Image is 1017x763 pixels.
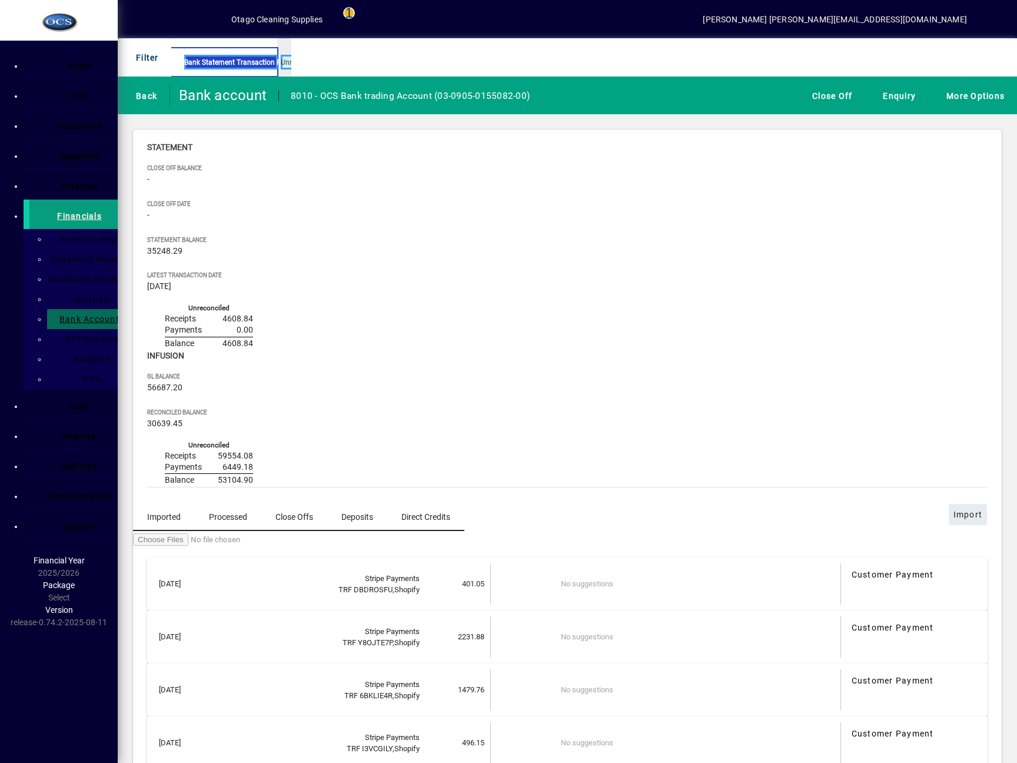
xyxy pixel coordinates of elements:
[165,314,196,324] span: Receipts
[53,229,118,249] a: General Ledger
[53,369,118,389] a: POS
[29,480,118,509] a: Administration
[147,201,271,207] span: Close Off Date
[29,420,118,449] a: Reports
[53,249,118,269] a: Cashbook Receipts
[852,675,934,687] span: Customer Payment
[62,462,98,471] span: Settings
[53,349,118,369] a: Budgets
[222,314,253,324] span: 4608.84
[218,452,253,461] span: 59554.08
[62,432,97,441] span: Reports
[53,269,118,289] a: Cashbook Payments
[188,304,230,312] label: Unreconciled
[53,329,118,349] a: GST Returns
[147,351,184,360] span: Infusion
[76,374,101,384] span: POS
[58,334,119,344] span: GST Returns
[458,685,484,694] span: 1479.76
[147,409,271,416] span: Reconciled Balance
[877,86,916,105] span: Enquiry
[62,522,97,531] span: Support
[561,669,772,711] td: No suggestions
[208,679,420,691] div: Stripe Payments
[938,85,1008,106] button: More Options
[222,339,253,349] span: 4608.84
[847,617,939,638] a: Customer Payment
[29,510,118,539] a: Support
[208,690,420,702] div: TRF 6BKLIE4R,Shopify
[53,289,118,309] a: Journals
[24,200,118,229] a: Financials
[949,504,988,525] button: Import
[147,247,182,256] span: 35248.29
[29,110,118,139] a: Customers
[165,326,202,335] span: Payments
[291,87,530,105] div: 8010 - OCS Bank trading Account (03-0905-0155082-00)
[165,476,194,485] span: Balance
[147,383,182,393] span: 56687.20
[59,151,99,161] span: Suppliers
[165,463,202,472] span: Payments
[34,556,85,565] span: Financial Year
[60,181,99,191] span: Products
[231,10,323,29] div: Otago Cleaning Supplies
[208,573,420,585] div: Stripe Payments
[147,513,181,521] span: Imported
[45,605,73,615] span: Version
[979,2,1002,41] a: Knowledge Base
[153,563,208,605] td: [DATE]
[458,632,484,641] span: 2231.88
[703,10,967,29] div: [PERSON_NAME] [PERSON_NAME][EMAIL_ADDRESS][DOMAIN_NAME]
[222,463,253,472] span: 6449.18
[208,743,420,755] div: TRF I3VCGILY,Shopify
[184,55,290,69] span: Bank Statement Transaction Part
[874,85,919,106] button: Enquiry
[953,505,983,524] span: Import
[147,611,988,664] mat-expansion-panel-header: [DATE]Stripe PaymentsTRF Y8OJTE7P,Shopify2231.88No suggestionsCustomer Payment
[71,91,89,101] span: POS
[130,48,159,67] span: Filter
[561,616,772,658] td: No suggestions
[275,513,313,521] span: Close Offs
[208,732,420,744] div: Stripe Payments
[44,254,133,264] span: Cashbook Receipts
[52,314,124,324] span: Bank Accounts
[341,513,373,521] span: Deposits
[847,723,939,744] a: Customer Payment
[53,309,118,329] a: Bank Accounts
[852,569,934,581] span: Customer Payment
[281,58,322,67] span: Unreconciled
[940,86,1005,105] span: More Options
[41,274,136,284] span: Cashbook Payments
[561,563,772,605] td: No suggestions
[29,79,118,109] a: POS
[209,513,247,521] span: Processed
[208,637,420,649] div: TRF Y8OJTE7P,Shopify
[153,669,208,711] td: [DATE]
[67,354,110,364] span: Budgets
[462,738,484,747] span: 496.15
[208,626,420,638] div: Stripe Payments
[147,664,988,716] mat-expansion-panel-header: [DATE]Stripe PaymentsTRF 6BKLIE4R,Shopify1479.76No suggestionsCustomer Payment
[179,86,267,105] div: Bank account
[847,670,939,691] a: Customer Payment
[47,492,112,501] span: Administration
[147,282,171,291] span: [DATE]
[147,558,988,611] mat-expansion-panel-header: [DATE]Stripe PaymentsTRF DBDROSFU,Shopify401.05No suggestionsCustomer Payment
[29,170,118,199] a: Products
[130,86,157,105] span: Back
[29,450,118,479] a: Settings
[147,272,271,278] span: Latest Transaction Date
[57,211,102,221] span: Financials
[194,9,231,30] button: Profile
[147,175,149,184] span: -
[852,622,934,634] span: Customer Payment
[165,452,196,461] span: Receipts
[68,402,90,411] span: Staff
[218,476,253,485] span: 53104.90
[401,513,450,521] span: Direct Credits
[127,85,160,106] button: Back
[43,580,75,590] span: Package
[147,419,182,429] span: 30639.45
